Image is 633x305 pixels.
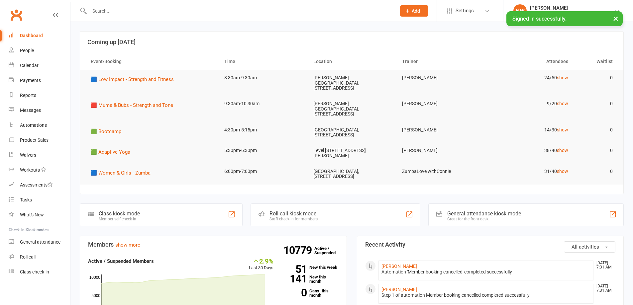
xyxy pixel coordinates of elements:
[307,122,396,143] td: [GEOGRAPHIC_DATA], [STREET_ADDRESS]
[9,118,70,133] a: Automations
[9,58,70,73] a: Calendar
[485,122,574,138] td: 14/30
[91,102,173,108] span: 🟥 Mums & Bubs - Strength and Tone
[20,239,60,245] div: General attendance
[218,53,307,70] th: Time
[381,292,591,298] div: Step 1 of automation Member booking cancelled completed successfully
[88,258,154,264] strong: Active / Suspended Members
[99,217,140,221] div: Member self check-in
[396,96,485,112] td: [PERSON_NAME]
[381,264,417,269] a: [PERSON_NAME]
[20,137,49,143] div: Product Sales
[20,212,44,217] div: What's New
[557,127,568,132] a: show
[593,261,615,269] time: [DATE] 7:31 AM
[485,53,574,70] th: Attendees
[218,70,307,86] td: 8:30am-9:30am
[307,70,396,96] td: [PERSON_NAME][GEOGRAPHIC_DATA], [STREET_ADDRESS]
[218,143,307,158] td: 5:30pm-6:30pm
[283,245,314,255] strong: 10779
[485,70,574,86] td: 24/50
[593,284,615,293] time: [DATE] 7:31 AM
[572,244,599,250] span: All activities
[381,269,591,275] div: Automation 'Member booking cancelled' completed successfully
[20,254,36,260] div: Roll call
[574,164,619,179] td: 0
[20,269,49,274] div: Class check-in
[485,143,574,158] td: 38/40
[20,122,47,128] div: Automations
[91,75,178,83] button: 🟦 Low Impact - Strength and Fitness
[88,241,339,248] h3: Members
[87,39,616,45] h3: Coming up [DATE]
[20,152,36,158] div: Waivers
[20,63,39,68] div: Calendar
[365,241,616,248] h3: Recent Activity
[9,73,70,88] a: Payments
[396,122,485,138] td: [PERSON_NAME]
[530,11,614,17] div: Active and Healthy [GEOGRAPHIC_DATA]
[9,163,70,178] a: Workouts
[574,96,619,112] td: 0
[20,33,43,38] div: Dashboard
[314,241,344,260] a: 10779Active / Suspended
[396,53,485,70] th: Trainer
[283,288,307,298] strong: 0
[396,70,485,86] td: [PERSON_NAME]
[557,101,568,106] a: show
[574,53,619,70] th: Waitlist
[9,28,70,43] a: Dashboard
[91,148,135,156] button: 🟩 Adaptive Yoga
[9,43,70,58] a: People
[99,210,140,217] div: Class kiosk mode
[91,170,151,176] span: 🟦 Women & Girls - Zumba
[91,149,130,155] span: 🟩 Adaptive Yoga
[20,197,32,202] div: Tasks
[91,101,178,109] button: 🟥 Mums & Bubs - Strength and Tone
[283,265,339,269] a: 51New this week
[9,207,70,222] a: What's New
[20,93,36,98] div: Reports
[218,96,307,112] td: 9:30am-10:30am
[91,169,155,177] button: 🟦 Women & Girls - Zumba
[218,164,307,179] td: 6:00pm-7:00pm
[87,6,391,16] input: Search...
[85,53,218,70] th: Event/Booking
[91,127,126,135] button: 🟩 Bootcamp
[283,274,307,284] strong: 141
[20,182,53,188] div: Assessments
[485,96,574,112] td: 9/20
[9,133,70,148] a: Product Sales
[574,70,619,86] td: 0
[249,257,273,271] div: Last 30 Days
[20,108,41,113] div: Messages
[530,5,614,11] div: [PERSON_NAME]
[307,96,396,122] td: [PERSON_NAME][GEOGRAPHIC_DATA], [STREET_ADDRESS]
[396,164,485,179] td: ZumbaLove withConnie
[564,241,615,253] button: All activities
[9,178,70,192] a: Assessments
[283,275,339,283] a: 141New this month
[249,257,273,265] div: 2.9%
[115,242,140,248] a: show more
[9,103,70,118] a: Messages
[8,7,25,23] a: Clubworx
[307,164,396,185] td: [GEOGRAPHIC_DATA], [STREET_ADDRESS]
[20,167,40,173] div: Workouts
[557,169,568,174] a: show
[307,143,396,164] td: Level [STREET_ADDRESS][PERSON_NAME]
[9,88,70,103] a: Reports
[9,235,70,250] a: General attendance kiosk mode
[91,128,121,134] span: 🟩 Bootcamp
[513,4,527,18] div: NW
[9,250,70,265] a: Roll call
[512,16,567,22] span: Signed in successfully.
[9,148,70,163] a: Waivers
[412,8,420,14] span: Add
[447,210,521,217] div: General attendance kiosk mode
[307,53,396,70] th: Location
[9,265,70,279] a: Class kiosk mode
[400,5,428,17] button: Add
[396,143,485,158] td: [PERSON_NAME]
[269,210,318,217] div: Roll call kiosk mode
